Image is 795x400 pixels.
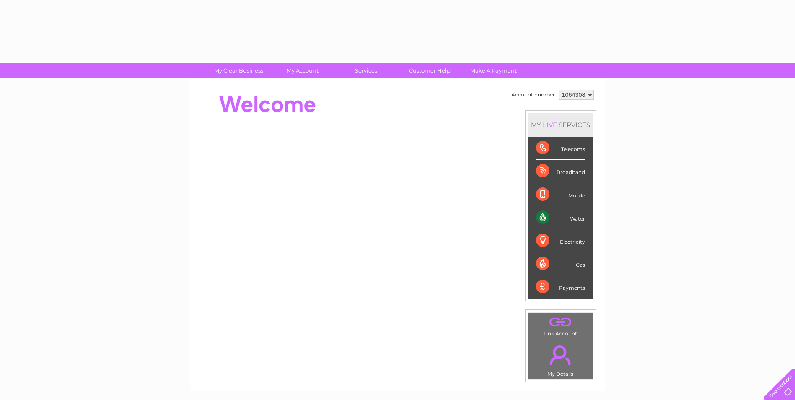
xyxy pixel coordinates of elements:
a: . [531,315,590,330]
div: LIVE [541,121,559,129]
div: Mobile [536,183,585,206]
a: Customer Help [395,63,464,78]
div: Electricity [536,229,585,252]
div: Payments [536,275,585,298]
a: My Account [268,63,337,78]
div: Water [536,206,585,229]
div: Telecoms [536,137,585,160]
div: Gas [536,252,585,275]
td: Account number [509,88,557,102]
a: Services [331,63,401,78]
a: My Clear Business [204,63,273,78]
a: Make A Payment [459,63,528,78]
div: Broadband [536,160,585,183]
td: Link Account [528,312,593,339]
td: My Details [528,338,593,379]
a: . [531,340,590,370]
div: MY SERVICES [528,113,593,137]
